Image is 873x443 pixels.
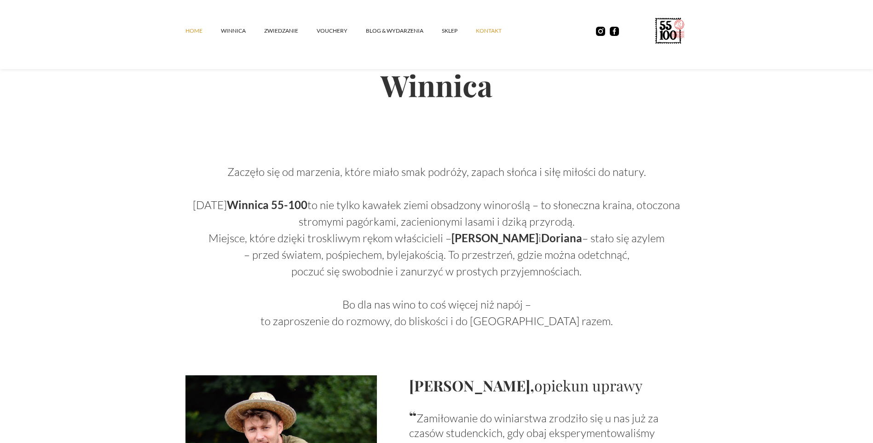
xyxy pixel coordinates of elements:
a: Home [185,17,221,45]
strong: Doriana [541,231,582,245]
a: winnica [221,17,264,45]
a: SKLEP [442,17,476,45]
a: kontakt [476,17,520,45]
strong: [PERSON_NAME] [451,231,538,245]
strong: [PERSON_NAME], [409,375,534,395]
a: Blog & Wydarzenia [366,17,442,45]
h2: opiekun uprawy [409,375,688,395]
a: ZWIEDZANIE [264,17,317,45]
strong: “ [409,406,416,426]
a: vouchery [317,17,366,45]
p: Zaczęło się od marzenia, które miało smak podróży, zapach słońca i siłę miłości do natury. ‍ [DAT... [185,147,688,329]
h2: Winnica [185,38,688,132]
strong: Winnica 55-100 [227,198,307,211]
